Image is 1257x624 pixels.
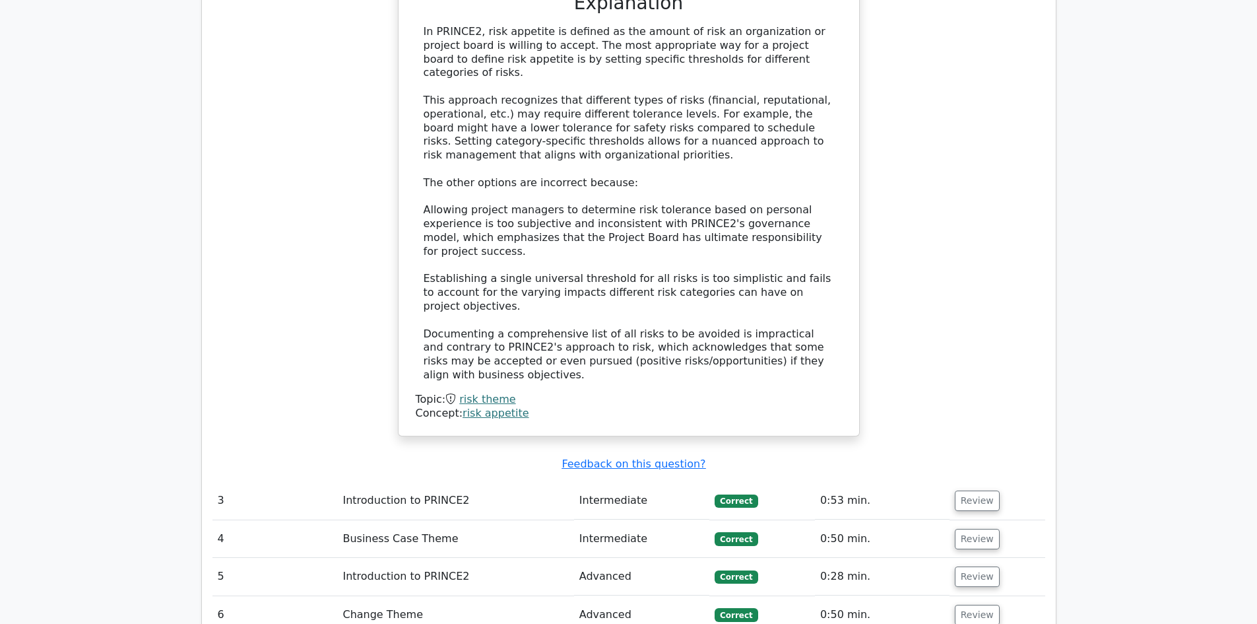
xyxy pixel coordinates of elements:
[715,532,757,545] span: Correct
[955,567,1000,587] button: Review
[574,520,709,558] td: Intermediate
[424,25,834,382] div: In PRINCE2, risk appetite is defined as the amount of risk an organization or project board is wi...
[337,558,573,596] td: Introduction to PRINCE2
[212,520,338,558] td: 4
[815,558,950,596] td: 0:28 min.
[416,407,842,421] div: Concept:
[212,558,338,596] td: 5
[416,393,842,407] div: Topic:
[562,458,705,470] a: Feedback on this question?
[337,482,573,520] td: Introduction to PRINCE2
[574,482,709,520] td: Intermediate
[815,520,950,558] td: 0:50 min.
[955,529,1000,549] button: Review
[955,491,1000,511] button: Review
[715,571,757,584] span: Correct
[715,608,757,621] span: Correct
[715,495,757,508] span: Correct
[459,393,515,405] a: risk theme
[212,482,338,520] td: 3
[463,407,529,419] a: risk appetite
[815,482,950,520] td: 0:53 min.
[574,558,709,596] td: Advanced
[337,520,573,558] td: Business Case Theme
